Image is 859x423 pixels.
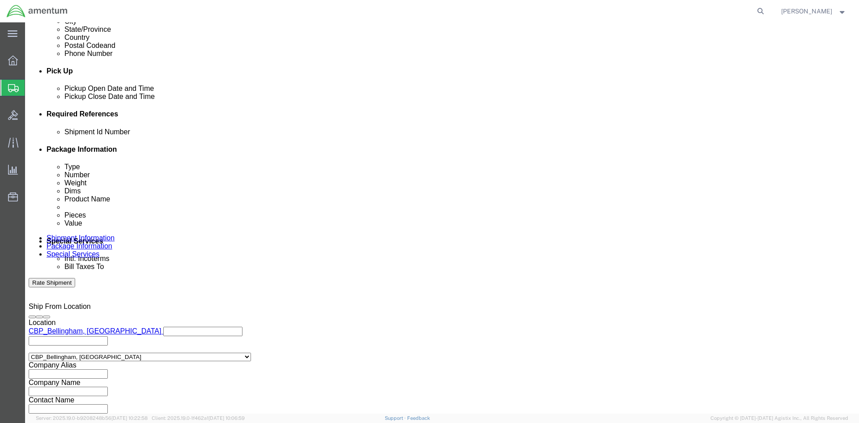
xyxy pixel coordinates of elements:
[407,415,430,421] a: Feedback
[6,4,68,18] img: logo
[781,6,847,17] button: [PERSON_NAME]
[25,22,859,414] iframe: FS Legacy Container
[710,414,848,422] span: Copyright © [DATE]-[DATE] Agistix Inc., All Rights Reserved
[385,415,407,421] a: Support
[111,415,148,421] span: [DATE] 10:22:58
[781,6,832,16] span: Matthew Cartier
[208,415,245,421] span: [DATE] 10:06:59
[152,415,245,421] span: Client: 2025.19.0-1f462a1
[36,415,148,421] span: Server: 2025.19.0-b9208248b56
